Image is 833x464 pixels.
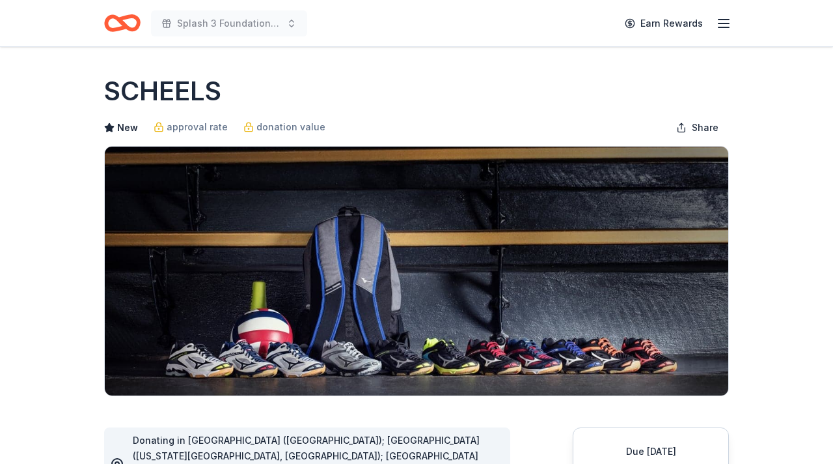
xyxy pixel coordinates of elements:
span: Splash 3 Foundation Veteran Charities Golf Tournament [177,16,281,31]
a: Earn Rewards [617,12,711,35]
span: donation value [256,119,325,135]
span: Share [692,120,718,136]
a: Home [104,8,141,38]
a: approval rate [154,119,228,135]
div: Due [DATE] [589,444,713,459]
button: Splash 3 Foundation Veteran Charities Golf Tournament [151,10,307,36]
span: New [117,120,138,136]
a: donation value [243,119,325,135]
button: Share [666,115,729,141]
span: approval rate [167,119,228,135]
img: Image for SCHEELS [105,147,728,396]
h1: SCHEELS [104,73,221,109]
